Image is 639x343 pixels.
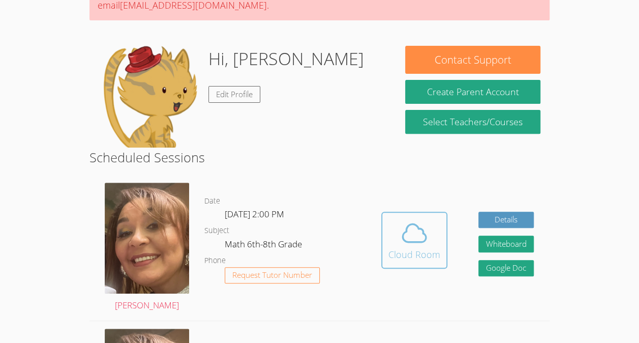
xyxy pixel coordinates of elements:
div: Cloud Room [388,247,440,262]
a: Google Doc [478,260,534,277]
a: Edit Profile [208,86,260,103]
dt: Date [204,195,220,208]
button: Whiteboard [478,236,534,252]
button: Contact Support [405,46,540,74]
dt: Phone [204,254,226,267]
h1: Hi, [PERSON_NAME] [208,46,364,72]
img: default.png [99,46,200,148]
a: Details [478,212,534,228]
dt: Subject [204,224,229,237]
button: Create Parent Account [405,80,540,104]
img: IMG_0482.jpeg [105,183,189,294]
span: [DATE] 2:00 PM [225,208,284,220]
a: [PERSON_NAME] [105,183,189,313]
dd: Math 6th-8th Grade [225,237,304,254]
button: Request Tutor Number [225,267,320,284]
span: Request Tutor Number [232,271,312,279]
button: Cloud Room [381,212,447,269]
a: Select Teachers/Courses [405,110,540,134]
h2: Scheduled Sessions [89,148,550,167]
